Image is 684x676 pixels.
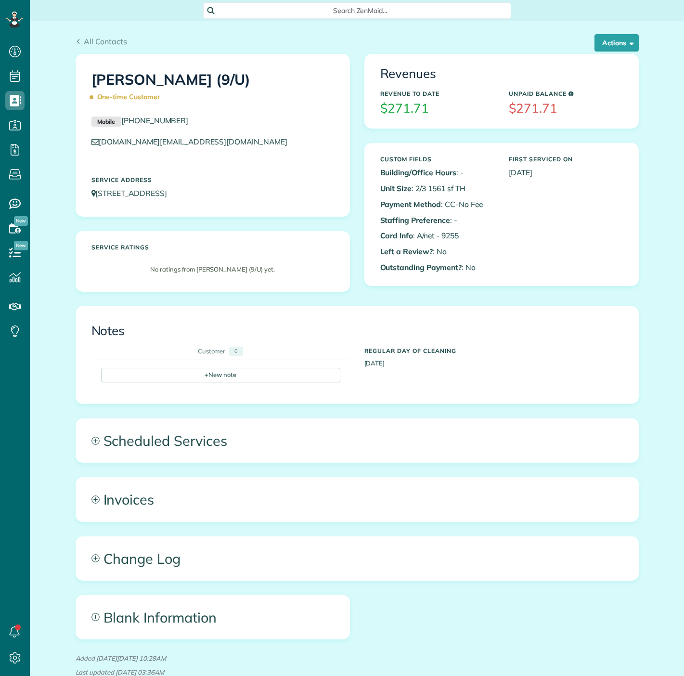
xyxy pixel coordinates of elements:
p: : - [380,215,494,226]
h3: $271.71 [509,102,623,116]
a: Blank Information [76,596,349,639]
p: : No [380,246,494,257]
h5: Custom Fields [380,156,494,162]
h3: Notes [91,324,623,338]
a: Mobile[PHONE_NUMBER] [91,116,189,125]
p: : CC-No Fee [380,199,494,210]
b: Unit Size [380,183,412,193]
p: No ratings from [PERSON_NAME] (9/U) yet. [96,265,329,274]
h5: Regular day of cleaning [364,348,623,354]
em: Last updated [DATE] 03:36AM [76,668,165,676]
h5: Unpaid Balance [509,91,623,97]
span: + [205,370,208,379]
p: : A/net - 9255 [380,230,494,241]
b: Building/Office Hours [380,168,456,177]
b: Left a Review? [380,247,433,256]
a: All Contacts [76,36,128,47]
a: [STREET_ADDRESS] [91,188,176,198]
div: Customer [198,347,226,356]
h5: First Serviced On [509,156,623,162]
span: One-time Customer [91,89,165,105]
div: 0 [229,347,243,356]
em: Added [DATE][DATE] 10:28AM [76,654,166,662]
div: [DATE] [357,343,630,368]
b: Outstanding Payment? [380,262,462,272]
h5: Service Address [91,177,334,183]
div: New note [101,368,340,382]
b: Payment Method [380,199,441,209]
a: Change Log [76,537,638,580]
p: [DATE] [509,167,623,178]
h1: [PERSON_NAME] (9/U) [91,72,334,105]
h3: $271.71 [380,102,494,116]
p: : 2/3 1561 sf TH [380,183,494,194]
h5: Service ratings [91,244,334,250]
a: [DOMAIN_NAME][EMAIL_ADDRESS][DOMAIN_NAME] [91,137,297,146]
span: All Contacts [84,37,127,46]
p: : No [380,262,494,273]
a: Scheduled Services [76,419,638,462]
h5: Revenue to Date [380,91,494,97]
small: Mobile [91,117,121,127]
b: Staffing Preference [380,215,450,225]
a: Invoices [76,478,638,521]
p: : - [380,167,494,178]
button: Actions [594,34,639,52]
b: Card Info [380,231,413,240]
h3: Revenues [380,67,623,81]
span: New [14,216,28,226]
span: New [14,241,28,250]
